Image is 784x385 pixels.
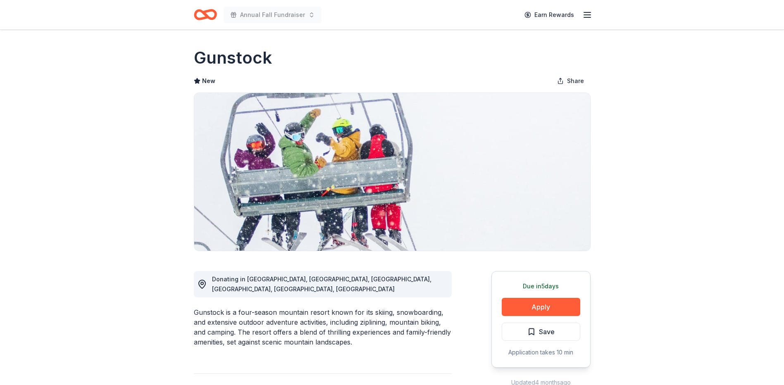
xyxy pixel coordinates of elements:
span: New [202,76,215,86]
span: Save [539,326,555,337]
button: Share [550,73,591,89]
span: Donating in [GEOGRAPHIC_DATA], [GEOGRAPHIC_DATA], [GEOGRAPHIC_DATA], [GEOGRAPHIC_DATA], [GEOGRAPH... [212,276,431,292]
button: Annual Fall Fundraiser [224,7,322,23]
button: Apply [502,298,580,316]
h1: Gunstock [194,46,272,69]
div: Due in 5 days [502,281,580,291]
span: Annual Fall Fundraiser [240,10,305,20]
span: Share [567,76,584,86]
a: Earn Rewards [519,7,579,22]
img: Image for Gunstock [194,93,590,251]
button: Save [502,323,580,341]
a: Home [194,5,217,24]
div: Gunstock is a four-season mountain resort known for its skiing, snowboarding, and extensive outdo... [194,307,452,347]
div: Application takes 10 min [502,347,580,357]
